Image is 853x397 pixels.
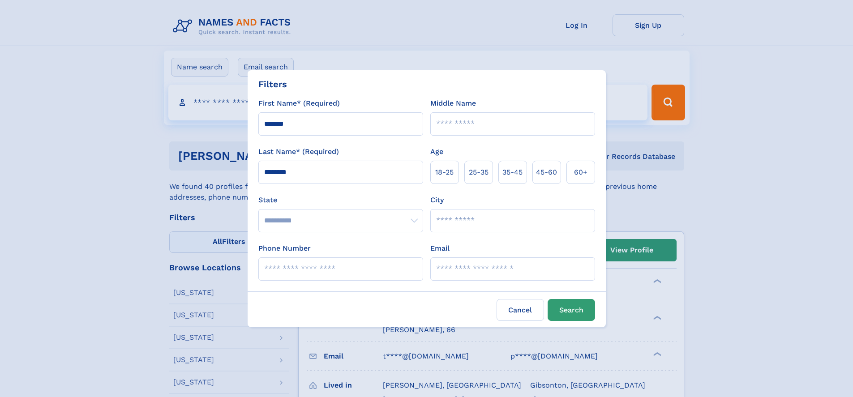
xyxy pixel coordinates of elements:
[258,98,340,109] label: First Name* (Required)
[430,243,450,254] label: Email
[430,146,443,157] label: Age
[258,243,311,254] label: Phone Number
[536,167,557,178] span: 45‑60
[469,167,489,178] span: 25‑35
[258,146,339,157] label: Last Name* (Required)
[430,98,476,109] label: Middle Name
[258,77,287,91] div: Filters
[574,167,587,178] span: 60+
[548,299,595,321] button: Search
[430,195,444,205] label: City
[258,195,423,205] label: State
[435,167,454,178] span: 18‑25
[502,167,523,178] span: 35‑45
[497,299,544,321] label: Cancel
